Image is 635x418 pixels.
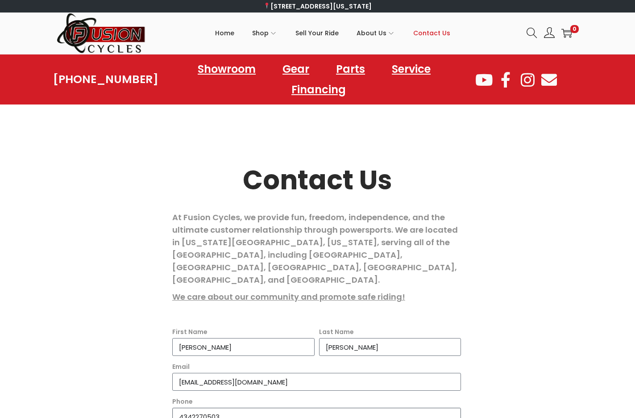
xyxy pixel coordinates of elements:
[327,59,374,79] a: Parts
[263,2,372,11] a: [STREET_ADDRESS][US_STATE]
[252,22,269,44] span: Shop
[172,395,193,408] label: Phone
[264,3,270,9] img: 📍
[172,211,461,286] p: At Fusion Cycles, we provide fun, freedom, independence, and the ultimate customer relationship t...
[172,291,405,302] span: We care about our community and promote safe riding!
[189,59,265,79] a: Showroom
[357,13,395,53] a: About Us
[172,360,190,373] label: Email
[295,13,339,53] a: Sell Your Ride
[215,22,234,44] span: Home
[146,13,520,53] nav: Primary navigation
[252,13,278,53] a: Shop
[215,13,234,53] a: Home
[413,13,450,53] a: Contact Us
[357,22,386,44] span: About Us
[172,326,208,338] label: First Name
[274,59,318,79] a: Gear
[172,338,315,356] input: First Name
[383,59,440,79] a: Service
[53,73,158,86] a: [PHONE_NUMBER]
[57,13,146,54] img: Woostify retina logo
[72,167,563,193] h2: Contact Us
[295,22,339,44] span: Sell Your Ride
[413,22,450,44] span: Contact Us
[172,373,461,391] input: Email
[561,28,572,38] a: 0
[158,59,474,100] nav: Menu
[319,326,354,338] label: Last Name
[319,338,461,356] input: Last Name
[282,79,355,100] a: Financing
